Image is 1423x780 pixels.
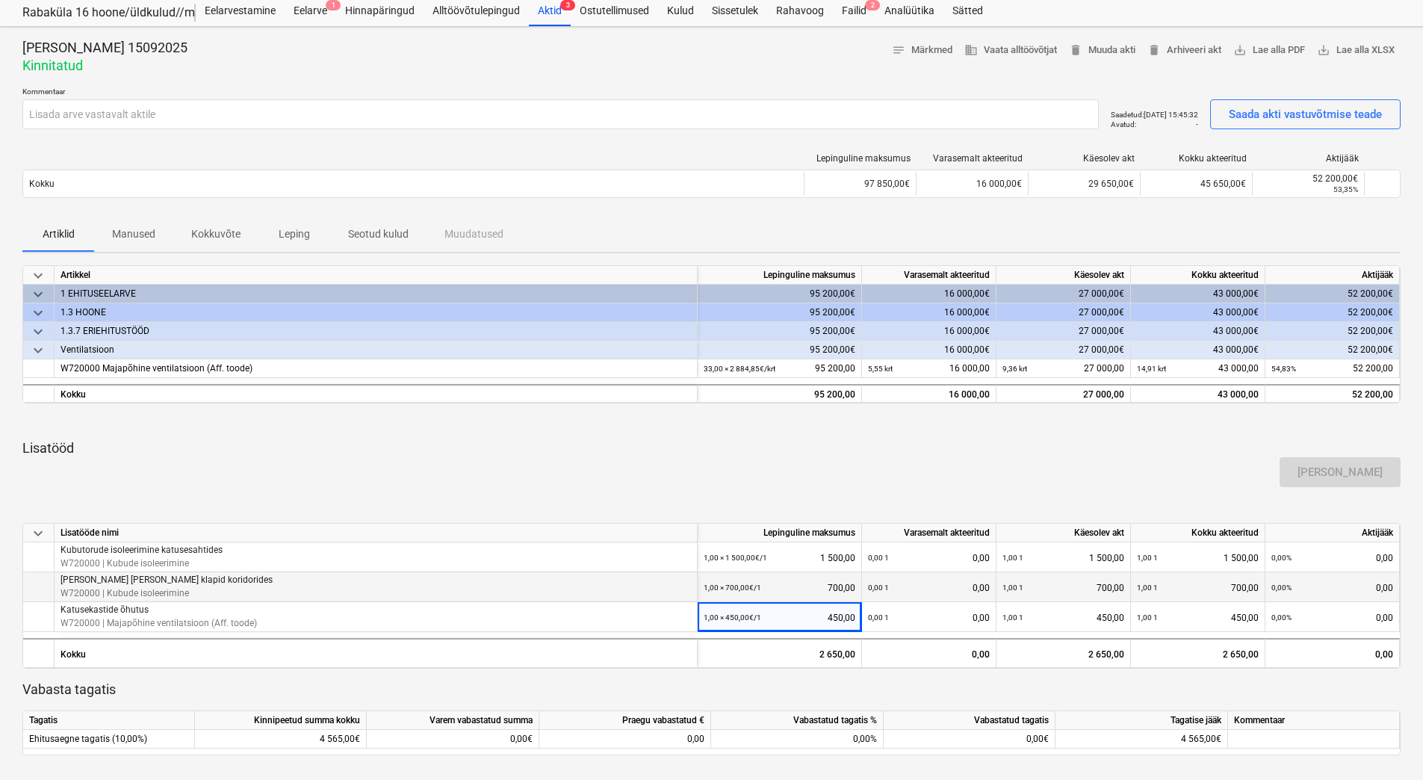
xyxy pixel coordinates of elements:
small: 1,00 1 [1137,613,1158,622]
span: save_alt [1317,43,1330,57]
p: [DATE] 15:45:32 [1144,110,1198,120]
div: 0,00 [868,542,990,573]
div: 27 000,00€ [996,285,1131,303]
div: 52 200,00 [1271,386,1393,404]
div: 16 000,00€ [916,172,1028,196]
div: 0,00 [868,602,990,633]
iframe: Chat Widget [1348,708,1423,780]
div: Käesolev akt [1035,153,1135,164]
div: 700,00 [704,572,855,603]
div: 1 500,00 [704,542,855,573]
div: 2 650,00 [1131,638,1265,668]
button: Muuda akti [1063,39,1141,62]
div: Lepinguline maksumus [698,524,862,542]
div: Käesolev akt [996,266,1131,285]
div: 16 000,00 [868,359,990,378]
div: Lepinguline maksumus [810,153,911,164]
div: 95 200,00€ [698,322,862,341]
div: Tagatise jääk [1055,711,1228,730]
div: Saada akti vastuvõtmise teade [1229,105,1382,124]
p: Kinnitatud [22,57,187,75]
small: 1,00 1 [1137,554,1158,562]
small: 0,00 1 [868,613,889,622]
div: Kokku akteeritud [1147,153,1247,164]
p: Artiklid [40,226,76,242]
p: Vabasta tagatis [22,681,1401,699]
div: 1 500,00 [1002,542,1124,573]
div: Ventilatsioon [61,341,691,359]
div: 52 200,00€ [1265,285,1400,303]
div: Käesolev akt [996,524,1131,542]
div: 700,00 [1002,572,1124,603]
div: 1 500,00 [1137,542,1259,573]
div: 0,00 [868,572,990,603]
div: 1 EHITUSEELARVE [61,285,691,303]
div: Tagatis [23,711,195,730]
div: 43 000,00€ [1131,303,1265,322]
p: [PERSON_NAME] [PERSON_NAME] klapid koridorides [61,574,273,586]
div: 95 200,00 [704,359,855,378]
div: W720000 Majapõhine ventilatsioon (Aff. toode) [61,359,691,378]
div: 0,00€ [367,730,539,749]
div: 0,00 [862,638,996,668]
div: Varasemalt akteeritud [923,153,1023,164]
small: 14,91 krt [1137,365,1166,373]
div: Artikkel [55,266,698,285]
div: 52 200,00€ [1265,322,1400,341]
span: Muuda akti [1069,42,1135,59]
div: 0,00 [545,730,704,749]
div: 0,00 [1271,542,1393,573]
div: Aktijääk [1265,524,1400,542]
span: keyboard_arrow_down [29,267,47,285]
div: 450,00 [1002,602,1124,633]
div: Varem vabastatud summa [367,711,539,730]
button: Märkmed [886,39,958,62]
div: 52 200,00 [1271,359,1393,378]
small: 1,00 1 [1002,584,1023,592]
div: Lepinguline maksumus [698,266,862,285]
div: Aktijääk [1265,266,1400,285]
div: Varasemalt akteeritud [862,524,996,542]
span: save_alt [1233,43,1247,57]
div: 52 200,00€ [1265,341,1400,359]
p: Kommentaar [22,87,1099,99]
button: Lae alla XLSX [1311,39,1401,62]
p: Kokkuvõte [191,226,241,242]
div: 27 000,00 [1002,386,1124,404]
div: Kokku [55,384,698,403]
div: 27 000,00€ [996,322,1131,341]
small: 1,00 × 450,00€ / 1 [704,613,761,622]
span: Märkmed [892,42,952,59]
div: 16 000,00€ [862,322,996,341]
small: 1,00 × 700,00€ / 1 [704,584,761,592]
p: Saadetud : [1111,110,1144,120]
div: 95 200,00 [704,386,855,404]
p: Kokku [29,178,55,191]
div: Kokku akteeritud [1131,266,1265,285]
div: 45 650,00€ [1140,172,1252,196]
small: 53,35% [1333,185,1358,194]
div: 0,00€ [884,730,1055,749]
p: W720000 | Kubude isoleerimine [61,557,223,570]
div: 1.3.7 ERIEHITUSTÖÖD [61,322,691,341]
small: 33,00 × 2 884,85€ / krt [704,365,775,373]
button: Vaata alltöövõtjat [958,39,1063,62]
small: 0,00% [1271,584,1292,592]
span: Arhiveeri akt [1147,42,1221,59]
div: Kommentaar [1228,711,1400,730]
p: Katusekastide õhutus [61,604,257,616]
small: 0,00 1 [868,554,889,562]
div: 16 000,00€ [862,285,996,303]
div: Varasemalt akteeritud [862,266,996,285]
button: Saada akti vastuvõtmise teade [1210,99,1401,129]
div: 0,00% [711,730,884,749]
div: 95 200,00€ [698,303,862,322]
div: Vabastatud tagatis [884,711,1055,730]
div: 0,00 [1265,638,1400,668]
span: business [964,43,978,57]
small: 1,00 × 1 500,00€ / 1 [704,554,767,562]
p: Lisatööd [22,439,1401,457]
div: 95 200,00€ [698,285,862,303]
div: 43 000,00€ [1131,341,1265,359]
